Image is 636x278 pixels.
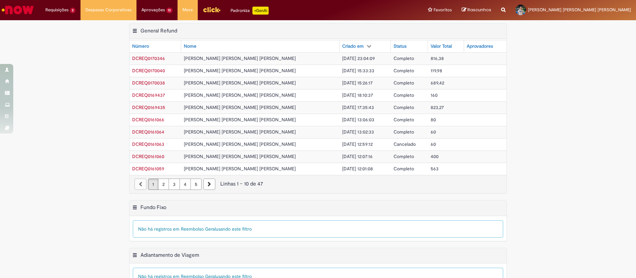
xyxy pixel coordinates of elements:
span: Completo [394,117,414,123]
div: Não há registros em Reembolso Geral [133,220,503,238]
span: 689,42 [431,80,444,86]
span: [PERSON_NAME] [PERSON_NAME] [PERSON_NAME] [528,7,631,13]
a: Abrir Registro: DCREQ0169437 [132,92,165,98]
h2: General Refund [140,28,177,34]
span: DCREQ0170346 [132,55,165,61]
a: Página 1 [148,179,158,190]
span: Aprovações [141,7,165,13]
a: Rascunhos [462,7,491,13]
span: 823,27 [431,104,444,110]
span: 60 [431,141,436,147]
a: Próxima página [203,179,215,190]
span: More [183,7,193,13]
span: 400 [431,153,439,159]
div: Nome [184,43,196,50]
span: DCREQ0161063 [132,141,164,147]
span: [PERSON_NAME] [PERSON_NAME] [PERSON_NAME] [184,129,296,135]
span: [DATE] 12:07:16 [342,153,373,159]
a: Abrir Registro: DCREQ0170346 [132,55,165,61]
span: [DATE] 17:35:43 [342,104,374,110]
span: 119,98 [431,68,442,74]
button: Adiantamento de Viagem Menu de contexto [132,252,137,260]
a: Página 5 [190,179,202,190]
a: Abrir Registro: DCREQ0161059 [132,166,164,172]
span: Completo [394,55,414,61]
span: DCREQ0161060 [132,153,164,159]
span: Completo [394,166,414,172]
span: 13 [166,8,173,13]
span: 80 [431,117,436,123]
span: [DATE] 13:02:33 [342,129,374,135]
span: usando este filtro [216,226,252,232]
span: [PERSON_NAME] [PERSON_NAME] [PERSON_NAME] [184,141,296,147]
span: [PERSON_NAME] [PERSON_NAME] [PERSON_NAME] [184,153,296,159]
a: Abrir Registro: DCREQ0161060 [132,153,164,159]
span: [DATE] 15:26:17 [342,80,373,86]
p: +GenAi [252,7,269,15]
span: [DATE] 13:06:03 [342,117,374,123]
span: [DATE] 12:59:12 [342,141,373,147]
span: Completo [394,80,414,86]
h2: Adiantamento de Viagem [140,252,199,258]
a: Página 3 [169,179,180,190]
span: [DATE] 12:01:08 [342,166,373,172]
span: DCREQ0169437 [132,92,165,98]
span: [PERSON_NAME] [PERSON_NAME] [PERSON_NAME] [184,55,296,61]
a: Página 2 [158,179,169,190]
span: DCREQ0161064 [132,129,164,135]
a: Abrir Registro: DCREQ0161064 [132,129,164,135]
img: ServiceNow [1,3,35,17]
span: DCREQ0170038 [132,80,165,86]
span: Requisições [45,7,69,13]
span: Rascunhos [467,7,491,13]
span: [DATE] 18:10:37 [342,92,373,98]
span: DCREQ0161059 [132,166,164,172]
span: Completo [394,129,414,135]
span: [PERSON_NAME] [PERSON_NAME] [PERSON_NAME] [184,104,296,110]
span: [PERSON_NAME] [PERSON_NAME] [PERSON_NAME] [184,117,296,123]
span: Completo [394,153,414,159]
a: Página 4 [180,179,191,190]
a: Abrir Registro: DCREQ0170038 [132,80,165,86]
span: 160 [431,92,438,98]
span: 816,38 [431,55,444,61]
span: DCREQ0161066 [132,117,164,123]
span: 60 [431,129,436,135]
span: Completo [394,92,414,98]
a: Abrir Registro: DCREQ0161063 [132,141,164,147]
span: Cancelado [394,141,416,147]
span: Favoritos [434,7,452,13]
div: Número [132,43,149,50]
span: Completo [394,68,414,74]
span: DCREQ0169435 [132,104,165,110]
a: Abrir Registro: DCREQ0169435 [132,104,165,110]
span: [PERSON_NAME] [PERSON_NAME] [PERSON_NAME] [184,80,296,86]
span: 2 [70,8,76,13]
nav: paginação [130,175,506,193]
span: DCREQ0170040 [132,68,165,74]
a: Abrir Registro: DCREQ0170040 [132,68,165,74]
span: [DATE] 15:33:33 [342,68,374,74]
span: [PERSON_NAME] [PERSON_NAME] [PERSON_NAME] [184,166,296,172]
div: Padroniza [231,7,269,15]
span: [PERSON_NAME] [PERSON_NAME] [PERSON_NAME] [184,92,296,98]
button: General Refund Menu de contexto [132,28,137,36]
div: Criado em [342,43,364,50]
span: Despesas Corporativas [85,7,132,13]
button: Fundo Fixo Menu de contexto [132,204,137,213]
span: 563 [431,166,439,172]
div: Valor Total [431,43,452,50]
h2: Fundo Fixo [140,204,166,211]
span: Completo [394,104,414,110]
div: Linhas 1 − 10 de 47 [134,180,502,188]
a: Abrir Registro: DCREQ0161066 [132,117,164,123]
div: Status [394,43,406,50]
span: [DATE] 23:04:09 [342,55,375,61]
div: Aprovadores [467,43,493,50]
img: click_logo_yellow_360x200.png [203,5,221,15]
span: [PERSON_NAME] [PERSON_NAME] [PERSON_NAME] [184,68,296,74]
